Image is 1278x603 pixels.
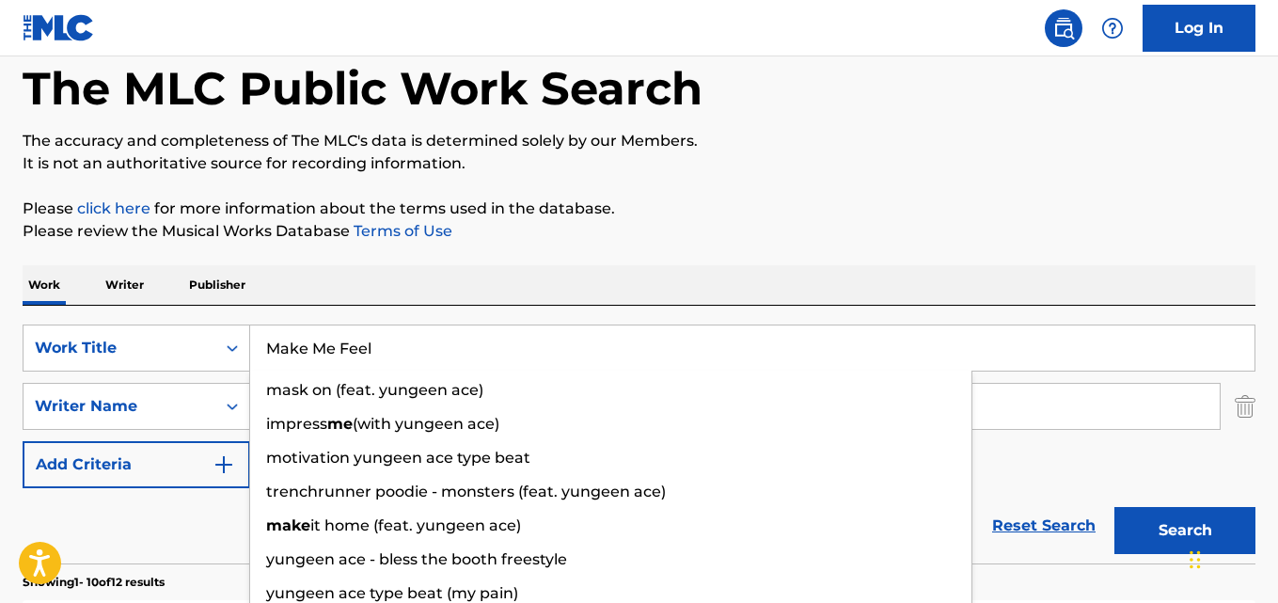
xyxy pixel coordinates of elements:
[35,395,204,418] div: Writer Name
[310,516,521,534] span: it home (feat. yungeen ace)
[23,130,1255,152] p: The accuracy and completeness of The MLC's data is determined solely by our Members.
[77,199,150,217] a: click here
[266,483,666,500] span: trenchrunner poodie - monsters (feat. yungeen ace)
[266,584,518,602] span: yungeen ace type beat (my pain)
[327,415,353,433] strong: me
[35,337,204,359] div: Work Title
[266,550,567,568] span: yungeen ace - bless the booth freestyle
[266,415,327,433] span: impress
[23,441,250,488] button: Add Criteria
[266,381,483,399] span: mask on (feat. yungeen ace)
[1190,532,1201,588] div: Drag
[353,415,499,433] span: (with yungeen ace)
[1143,5,1255,52] a: Log In
[23,325,1255,563] form: Search Form
[1235,383,1255,430] img: Delete Criterion
[213,453,235,476] img: 9d2ae6d4665cec9f34b9.svg
[23,220,1255,243] p: Please review the Musical Works Database
[23,265,66,305] p: Work
[1045,9,1082,47] a: Public Search
[1114,507,1255,554] button: Search
[23,574,165,591] p: Showing 1 - 10 of 12 results
[350,222,452,240] a: Terms of Use
[100,265,150,305] p: Writer
[1184,513,1278,603] iframe: Chat Widget
[266,516,310,534] strong: make
[1101,17,1124,40] img: help
[23,60,702,117] h1: The MLC Public Work Search
[1052,17,1075,40] img: search
[183,265,251,305] p: Publisher
[1094,9,1131,47] div: Help
[23,152,1255,175] p: It is not an authoritative source for recording information.
[23,198,1255,220] p: Please for more information about the terms used in the database.
[983,505,1105,547] a: Reset Search
[266,449,530,467] span: motivation yungeen ace type beat
[23,14,95,41] img: MLC Logo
